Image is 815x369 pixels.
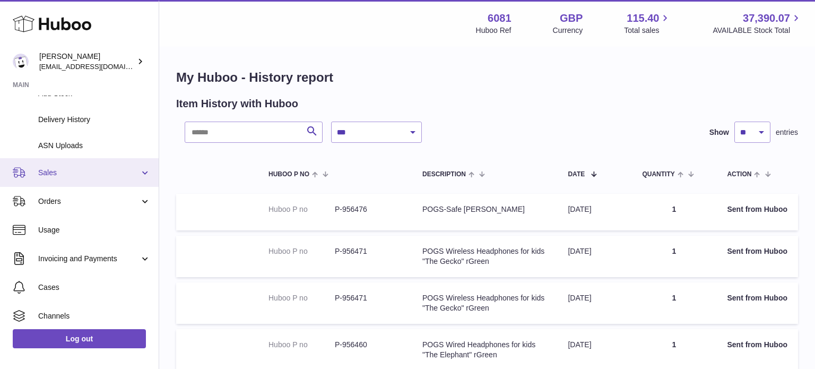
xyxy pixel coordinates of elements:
[38,225,151,235] span: Usage
[560,11,583,25] strong: GBP
[38,311,151,321] span: Channels
[776,127,798,138] span: entries
[176,69,798,86] h1: My Huboo - History report
[335,293,401,303] dd: P-956471
[412,194,557,230] td: POGS-Safe [PERSON_NAME]
[412,282,557,324] td: POGS Wireless Headphones for kids "The Gecko" rGreen
[268,204,335,214] dt: Huboo P no
[13,329,146,348] a: Log out
[38,141,151,151] span: ASN Uploads
[557,194,631,230] td: [DATE]
[38,168,140,178] span: Sales
[727,205,787,213] strong: Sent from Huboo
[624,11,671,36] a: 115.40 Total sales
[268,171,309,178] span: Huboo P no
[476,25,511,36] div: Huboo Ref
[38,254,140,264] span: Invoicing and Payments
[727,171,751,178] span: Action
[38,115,151,125] span: Delivery History
[557,282,631,324] td: [DATE]
[568,171,585,178] span: Date
[422,171,466,178] span: Description
[709,127,729,138] label: Show
[631,282,716,324] td: 1
[39,62,156,71] span: [EMAIL_ADDRESS][DOMAIN_NAME]
[335,246,401,256] dd: P-956471
[268,340,335,350] dt: Huboo P no
[176,97,298,111] h2: Item History with Huboo
[727,247,787,255] strong: Sent from Huboo
[335,340,401,350] dd: P-956460
[38,196,140,207] span: Orders
[412,236,557,277] td: POGS Wireless Headphones for kids "The Gecko" rGreen
[743,11,790,25] span: 37,390.07
[335,204,401,214] dd: P-956476
[727,294,787,302] strong: Sent from Huboo
[627,11,659,25] span: 115.40
[631,236,716,277] td: 1
[557,236,631,277] td: [DATE]
[713,11,802,36] a: 37,390.07 AVAILABLE Stock Total
[713,25,802,36] span: AVAILABLE Stock Total
[553,25,583,36] div: Currency
[39,52,135,72] div: [PERSON_NAME]
[268,246,335,256] dt: Huboo P no
[631,194,716,230] td: 1
[268,293,335,303] dt: Huboo P no
[38,282,151,293] span: Cases
[624,25,671,36] span: Total sales
[488,11,511,25] strong: 6081
[13,54,29,70] img: hello@pogsheadphones.com
[642,171,674,178] span: Quantity
[727,340,787,349] strong: Sent from Huboo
